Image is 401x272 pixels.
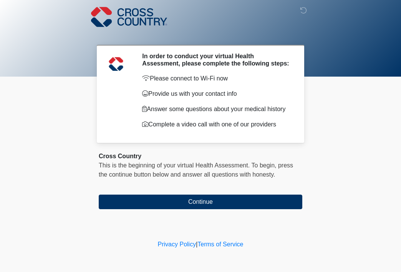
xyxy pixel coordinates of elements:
[99,152,302,161] div: Cross Country
[197,241,243,247] a: Terms of Service
[158,241,196,247] a: Privacy Policy
[142,105,291,114] p: Answer some questions about your medical history
[104,52,128,75] img: Agent Avatar
[252,162,278,169] span: To begin,
[99,162,293,178] span: press the continue button below and answer all questions with honesty.
[99,162,250,169] span: This is the beginning of your virtual Health Assessment.
[91,6,167,28] img: Cross Country Logo
[142,52,291,67] h2: In order to conduct your virtual Health Assessment, please complete the following steps:
[99,195,302,209] button: Continue
[196,241,197,247] a: |
[142,120,291,129] p: Complete a video call with one of our providers
[142,89,291,98] p: Provide us with your contact info
[93,28,308,42] h1: ‎ ‎ ‎
[142,74,291,83] p: Please connect to Wi-Fi now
